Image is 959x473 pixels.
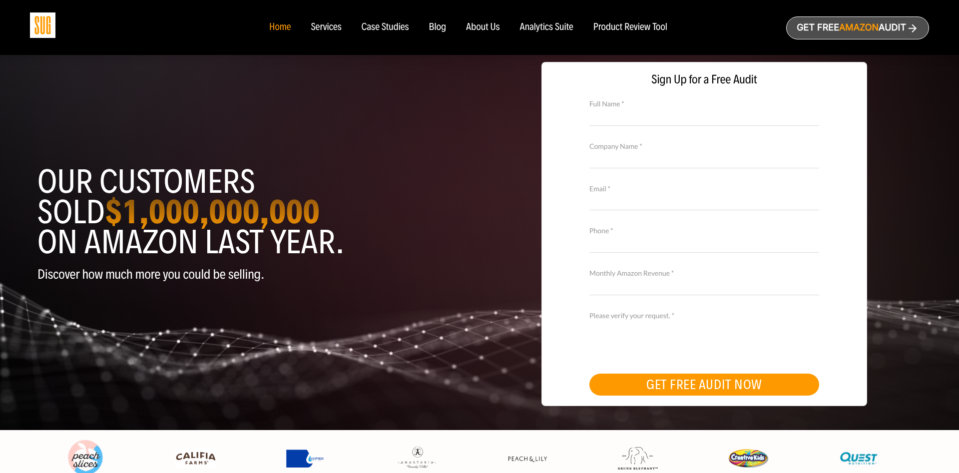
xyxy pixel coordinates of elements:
[589,235,819,253] input: Contact Number *
[786,16,929,39] a: Get freeAmazonAudit
[286,450,326,468] img: Express Water
[589,108,819,125] input: Full Name *
[37,267,472,282] p: Discover how much more you could be selling.
[362,22,409,33] a: Case Studies
[466,22,500,33] a: About Us
[728,449,768,468] img: Creative Kids
[589,310,819,321] label: Please verify your request. *
[839,22,879,33] span: Amazon
[593,22,667,33] a: Product Review Tool
[37,167,472,257] h1: Our customers sold on Amazon last year.
[589,183,819,194] label: Email *
[589,320,741,359] iframe: reCAPTCHA
[589,193,819,210] input: Email *
[589,141,819,152] label: Company Name *
[589,98,819,109] label: Full Name *
[589,225,819,236] label: Phone *
[552,72,857,87] span: Sign Up for a Free Audit
[589,150,819,168] input: Company Name *
[105,191,320,232] strong: $1,000,000,000
[839,448,879,469] img: Quest Nutriton
[589,268,819,279] label: Monthly Amazon Revenue *
[589,278,819,295] input: Monthly Amazon Revenue *
[520,22,573,33] a: Analytics Suite
[269,22,291,33] a: Home
[589,374,819,396] button: GET FREE AUDIT NOW
[429,22,447,33] a: Blog
[176,448,216,469] img: Califia Farms
[397,446,437,470] img: Anastasia Beverly Hills
[618,447,658,470] img: Drunk Elephant
[311,22,341,33] a: Services
[507,456,547,463] img: Peach & Lily
[30,12,55,38] img: Sug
